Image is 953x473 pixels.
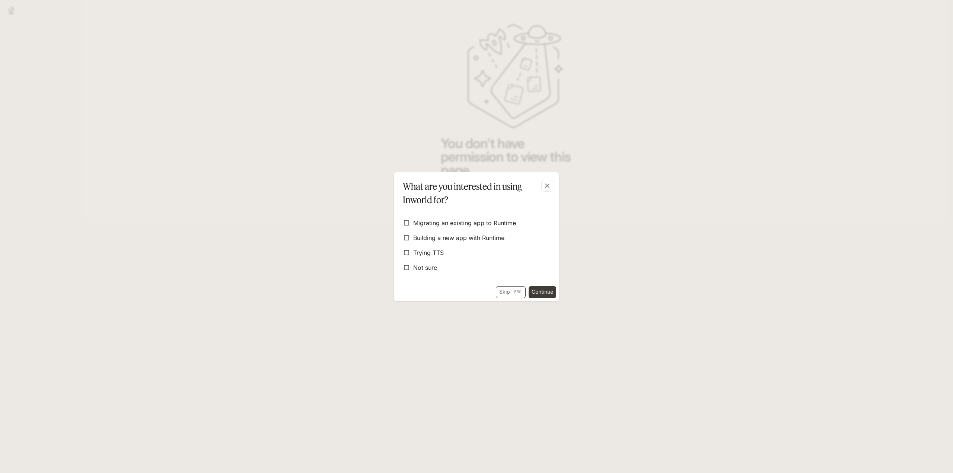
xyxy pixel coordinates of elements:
[496,286,526,298] button: SkipEsc
[529,286,556,298] button: Continue
[413,233,504,242] span: Building a new app with Runtime
[513,288,522,296] p: Esc
[403,180,547,207] p: What are you interested in using Inworld for?
[413,263,437,272] span: Not sure
[413,248,444,257] span: Trying TTS
[413,218,516,227] span: Migrating an existing app to Runtime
